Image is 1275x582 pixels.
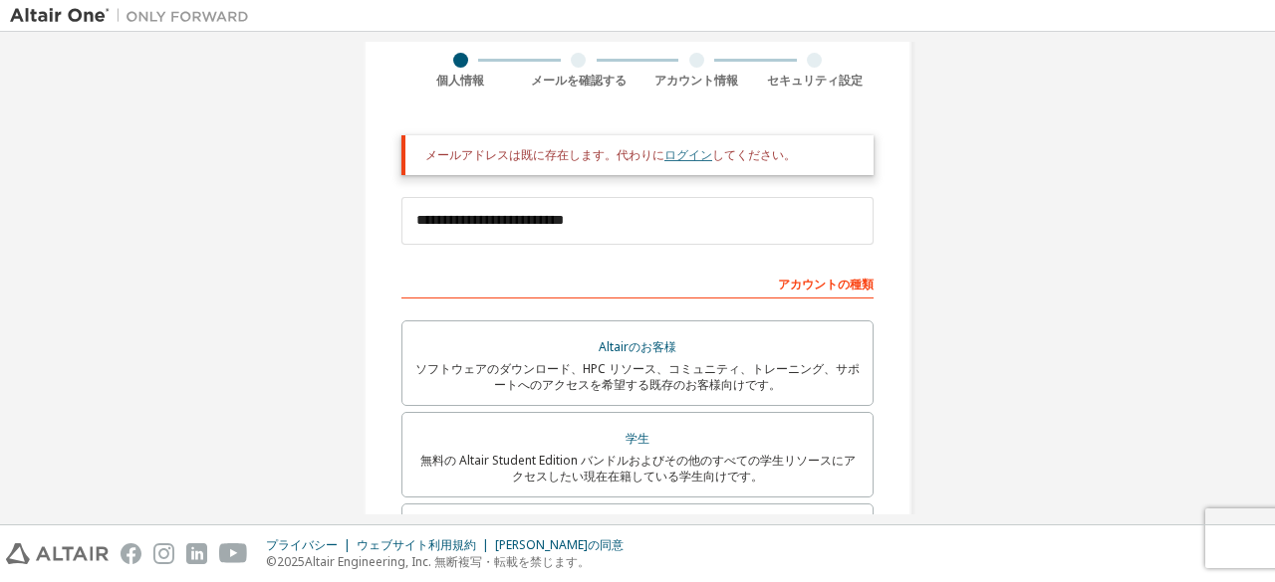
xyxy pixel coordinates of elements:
[664,146,712,163] a: ログイン
[277,553,305,570] font: 2025
[420,452,856,485] font: 無料の Altair Student Edition バンドルおよびその他のすべての学生リソースにアクセスしたい現在在籍している学生向けです。
[778,276,874,292] font: アカウントの種類
[654,72,738,89] font: アカウント情報
[599,338,676,355] font: Altairのお客様
[425,146,664,163] font: メールアドレスは既に存在します。代わりに
[186,543,207,564] img: linkedin.svg
[6,543,109,564] img: altair_logo.svg
[153,543,174,564] img: instagram.svg
[219,543,248,564] img: youtube.svg
[531,72,627,89] font: メールを確認する
[266,536,338,553] font: プライバシー
[436,72,484,89] font: 個人情報
[767,72,863,89] font: セキュリティ設定
[626,430,649,447] font: 学生
[415,360,860,393] font: ソフトウェアのダウンロード、HPC リソース、コミュニティ、トレーニング、サポートへのアクセスを希望する既存のお客様向けです。
[712,146,796,163] font: してください。
[10,6,259,26] img: アルタイルワン
[357,536,476,553] font: ウェブサイト利用規約
[495,536,624,553] font: [PERSON_NAME]の同意
[266,553,277,570] font: ©
[305,553,590,570] font: Altair Engineering, Inc. 無断複写・転載を禁じます。
[121,543,141,564] img: facebook.svg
